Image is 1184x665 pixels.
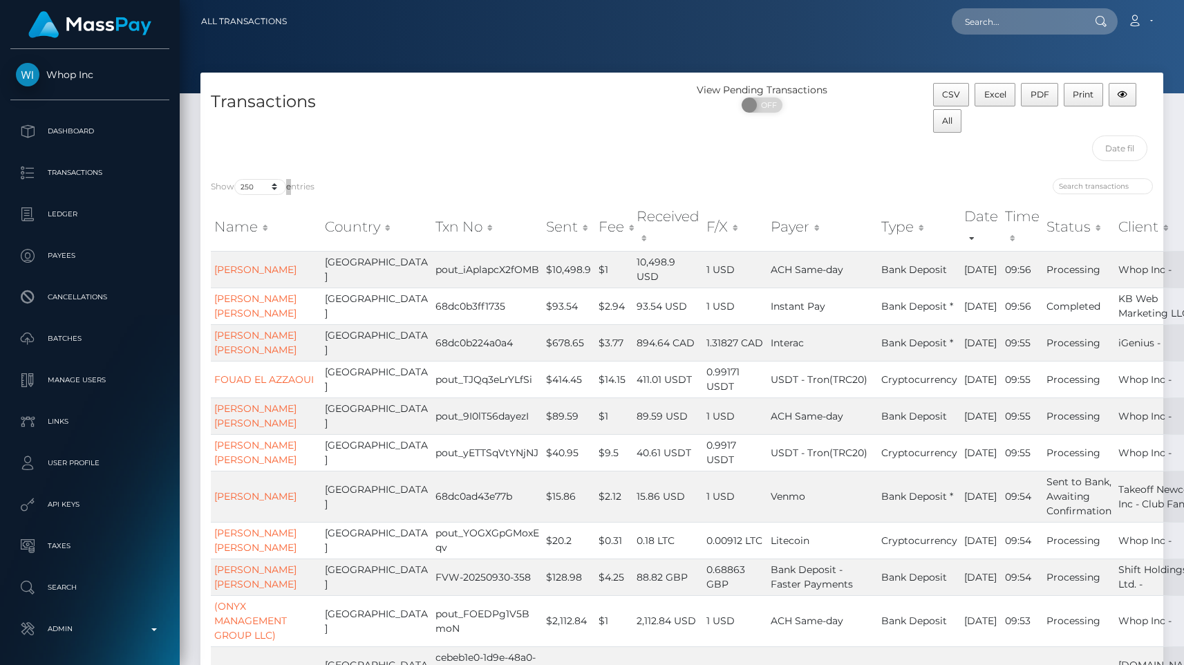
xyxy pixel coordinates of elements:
td: [DATE] [961,471,1002,522]
td: 0.18 LTC [633,522,703,559]
td: [DATE] [961,397,1002,434]
td: 0.68863 GBP [703,559,767,595]
button: Print [1064,83,1103,106]
td: [DATE] [961,559,1002,595]
td: 88.82 GBP [633,559,703,595]
td: Processing [1043,559,1115,595]
th: Date: activate to sort column ascending [961,203,1002,252]
a: [PERSON_NAME] [214,490,297,503]
td: Processing [1043,595,1115,646]
td: Processing [1043,434,1115,471]
td: $89.59 [543,397,595,434]
td: $2.94 [595,288,633,324]
td: 1 USD [703,251,767,288]
button: Excel [975,83,1015,106]
td: [GEOGRAPHIC_DATA] [321,361,432,397]
td: $2.12 [595,471,633,522]
a: Payees [10,238,169,273]
td: 09:55 [1002,361,1043,397]
td: $14.15 [595,361,633,397]
button: Column visibility [1109,83,1137,106]
a: Links [10,404,169,439]
a: Admin [10,612,169,646]
td: $1 [595,595,633,646]
td: 68dc0ad43e77b [432,471,543,522]
a: Transactions [10,156,169,190]
span: PDF [1031,89,1049,100]
img: Whop Inc [16,63,39,86]
p: Cancellations [16,287,164,308]
td: 1.31827 CAD [703,324,767,361]
td: $1 [595,397,633,434]
th: Txn No: activate to sort column ascending [432,203,543,252]
td: Bank Deposit [878,251,961,288]
td: 09:55 [1002,397,1043,434]
a: Manage Users [10,363,169,397]
p: API Keys [16,494,164,515]
span: OFF [749,97,784,113]
td: [GEOGRAPHIC_DATA] [321,288,432,324]
td: 0.99171 USDT [703,361,767,397]
td: [GEOGRAPHIC_DATA] [321,559,432,595]
a: API Keys [10,487,169,522]
td: Cryptocurrency [878,434,961,471]
td: $2,112.84 [543,595,595,646]
td: [GEOGRAPHIC_DATA] [321,471,432,522]
td: $1 [595,251,633,288]
a: (ONYX MANAGEMENT GROUP LLC) [214,600,287,641]
p: Admin [16,619,164,639]
h4: Transactions [211,90,672,114]
td: 09:55 [1002,434,1043,471]
td: [GEOGRAPHIC_DATA] [321,324,432,361]
td: [DATE] [961,522,1002,559]
a: FOUAD EL AZZAOUI [214,373,314,386]
input: Date filter [1092,135,1147,161]
a: User Profile [10,446,169,480]
td: 2,112.84 USD [633,595,703,646]
td: $414.45 [543,361,595,397]
th: F/X: activate to sort column ascending [703,203,767,252]
td: Processing [1043,522,1115,559]
button: All [933,109,962,133]
td: 1 USD [703,471,767,522]
td: pout_TJQq3eLrYLfSi [432,361,543,397]
a: Ledger [10,197,169,232]
p: Manage Users [16,370,164,391]
td: [DATE] [961,434,1002,471]
td: 0.9917 USDT [703,434,767,471]
td: [DATE] [961,288,1002,324]
td: $128.98 [543,559,595,595]
p: User Profile [16,453,164,474]
td: Processing [1043,397,1115,434]
p: Links [16,411,164,432]
td: Bank Deposit [878,397,961,434]
td: 68dc0b224a0a4 [432,324,543,361]
th: Fee: activate to sort column ascending [595,203,633,252]
td: 15.86 USD [633,471,703,522]
span: Bank Deposit - Faster Payments [771,563,853,590]
td: Completed [1043,288,1115,324]
span: Print [1073,89,1093,100]
th: Payer: activate to sort column ascending [767,203,878,252]
a: Search [10,570,169,605]
th: Country: activate to sort column ascending [321,203,432,252]
td: Bank Deposit [878,595,961,646]
td: $10,498.9 [543,251,595,288]
a: [PERSON_NAME] [PERSON_NAME] [214,329,297,356]
th: Time: activate to sort column ascending [1002,203,1043,252]
span: CSV [942,89,960,100]
td: 09:54 [1002,522,1043,559]
td: 1 USD [703,397,767,434]
a: Cancellations [10,280,169,315]
span: Whop Inc [10,68,169,81]
td: [DATE] [961,251,1002,288]
p: Batches [16,328,164,349]
td: 40.61 USDT [633,434,703,471]
span: USDT - Tron(TRC20) [771,447,867,459]
td: $20.2 [543,522,595,559]
span: ACH Same-day [771,263,843,276]
span: ACH Same-day [771,615,843,627]
th: Sent: activate to sort column ascending [543,203,595,252]
span: ACH Same-day [771,410,843,422]
td: 89.59 USD [633,397,703,434]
